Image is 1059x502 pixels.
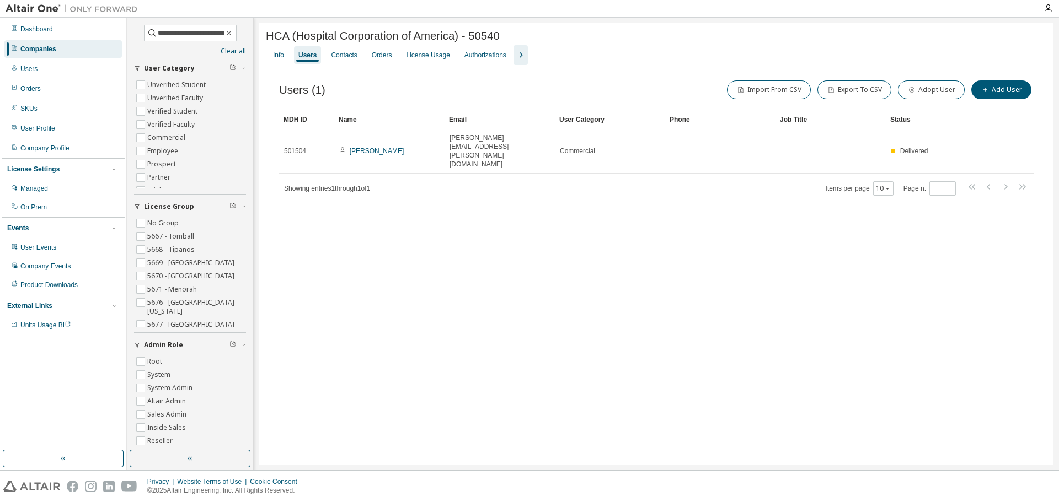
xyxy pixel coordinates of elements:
[147,434,175,447] label: Reseller
[177,477,250,486] div: Website Terms of Use
[298,51,317,60] div: Users
[20,64,38,73] div: Users
[372,51,392,60] div: Orders
[890,111,967,128] div: Status
[147,217,181,230] label: No Group
[7,165,60,174] div: License Settings
[406,51,450,60] div: License Usage
[147,144,180,158] label: Employee
[147,318,237,331] label: 5677 - [GEOGRAPHIC_DATA]
[147,269,237,283] label: 5670 - [GEOGRAPHIC_DATA]
[147,486,304,495] p: © 2025 Altair Engineering, Inc. All Rights Reserved.
[147,243,197,256] label: 5668 - Tipanos
[147,395,188,408] label: Altair Admin
[134,333,246,357] button: Admin Role
[147,355,164,368] label: Root
[20,321,71,329] span: Units Usage BI
[273,51,284,60] div: Info
[147,78,208,91] label: Unverified Student
[147,105,200,118] label: Verified Student
[134,47,246,56] a: Clear all
[339,111,440,128] div: Name
[144,202,194,211] span: License Group
[3,481,60,492] img: altair_logo.svg
[903,181,956,196] span: Page n.
[20,243,56,252] div: User Events
[450,133,550,169] span: [PERSON_NAME][EMAIL_ADDRESS][PERSON_NAME][DOMAIN_NAME]
[7,301,52,310] div: External Links
[20,84,41,93] div: Orders
[20,45,56,53] div: Companies
[229,341,236,349] span: Clear filter
[20,262,71,271] div: Company Events
[147,230,196,243] label: 5667 - Tomball
[20,203,47,212] div: On Prem
[147,447,165,461] label: User
[284,147,306,155] span: 501504
[67,481,78,492] img: facebook.svg
[147,408,189,421] label: Sales Admin
[727,80,811,99] button: Import From CSV
[121,481,137,492] img: youtube.svg
[898,80,965,99] button: Adopt User
[331,51,357,60] div: Contacts
[229,64,236,73] span: Clear filter
[6,3,143,14] img: Altair One
[147,171,173,184] label: Partner
[103,481,115,492] img: linkedin.svg
[20,280,78,289] div: Product Downloads
[147,118,197,131] label: Verified Faculty
[279,84,325,96] span: Users (1)
[464,51,506,60] div: Authorizations
[147,381,195,395] label: System Admin
[229,202,236,211] span: Clear filter
[250,477,303,486] div: Cookie Consent
[144,64,195,73] span: User Category
[284,111,330,128] div: MDH ID
[144,341,183,349] span: Admin Role
[20,184,48,193] div: Managed
[85,481,97,492] img: instagram.svg
[147,256,237,269] label: 5669 - [GEOGRAPHIC_DATA]
[7,224,29,233] div: Events
[147,158,178,171] label: Prospect
[971,80,1031,99] button: Add User
[284,185,370,192] span: Showing entries 1 through 1 of 1
[350,147,404,155] a: [PERSON_NAME]
[826,181,894,196] span: Items per page
[900,147,928,155] span: Delivered
[20,104,38,113] div: SKUs
[817,80,891,99] button: Export To CSV
[20,124,55,133] div: User Profile
[134,195,246,219] button: License Group
[449,111,550,128] div: Email
[147,91,205,105] label: Unverified Faculty
[147,368,173,381] label: System
[147,131,188,144] label: Commercial
[266,30,500,42] span: HCA (Hospital Corporation of America) - 50540
[147,283,199,296] label: 5671 - Menorah
[780,111,881,128] div: Job Title
[147,296,246,318] label: 5676 - [GEOGRAPHIC_DATA][US_STATE]
[20,144,69,153] div: Company Profile
[560,147,595,155] span: Commercial
[147,421,188,434] label: Inside Sales
[147,184,163,197] label: Trial
[876,184,891,193] button: 10
[134,56,246,80] button: User Category
[670,111,771,128] div: Phone
[20,25,53,34] div: Dashboard
[559,111,661,128] div: User Category
[147,477,177,486] div: Privacy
